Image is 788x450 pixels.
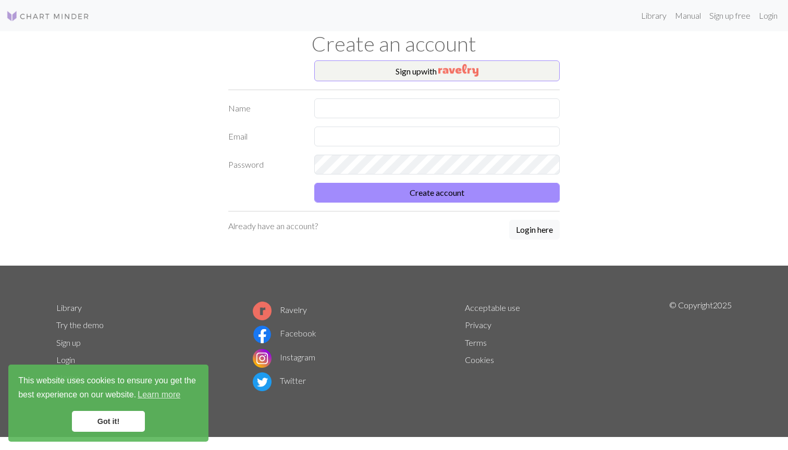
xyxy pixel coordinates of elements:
a: dismiss cookie message [72,411,145,432]
label: Name [222,98,308,118]
label: Email [222,127,308,146]
h1: Create an account [50,31,738,56]
a: Acceptable use [465,303,520,312]
a: Library [56,303,82,312]
a: Terms [465,337,487,347]
a: Privacy [465,320,491,330]
a: Twitter [253,376,306,385]
a: Sign up free [705,5,755,26]
a: Library [637,5,671,26]
button: Sign upwith [314,60,560,81]
a: Login here [509,220,560,241]
button: Login here [509,220,560,240]
span: This website uses cookies to ensure you get the best experience on our website. [18,374,199,403]
img: Twitter logo [253,372,272,391]
a: Facebook [253,328,316,338]
p: Already have an account? [228,220,318,232]
img: Instagram logo [253,349,272,368]
a: Cookies [465,355,494,365]
p: © Copyright 2025 [669,299,732,404]
label: Password [222,155,308,174]
a: Login [755,5,782,26]
img: Ravelry logo [253,302,272,320]
div: cookieconsent [8,365,208,442]
a: learn more about cookies [136,387,182,403]
a: Instagram [253,352,315,362]
a: Manual [671,5,705,26]
a: Sign up [56,337,81,347]
a: Login [56,355,75,365]
img: Facebook logo [253,325,272,344]
button: Create account [314,183,560,203]
a: Try the demo [56,320,104,330]
img: Ravelry [438,64,478,77]
img: Logo [6,10,90,22]
a: Ravelry [253,305,307,315]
